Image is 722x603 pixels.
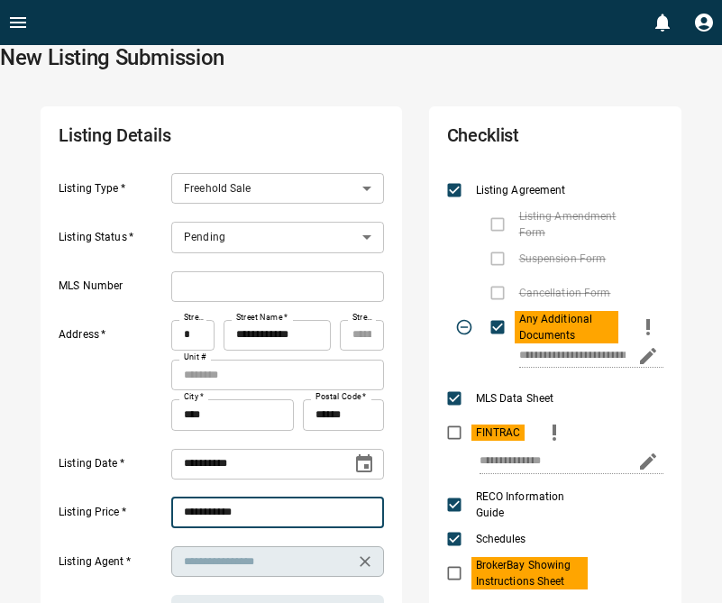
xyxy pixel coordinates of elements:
div: Pending [171,222,384,252]
label: Listing Status [59,230,167,253]
label: Unit # [184,352,206,363]
input: checklist input [480,450,626,473]
h2: Checklist [447,124,577,155]
input: checklist input [519,344,626,368]
label: Street # [184,312,206,324]
label: MLS Number [59,279,167,302]
label: Listing Agent [59,554,167,578]
label: Listing Type [59,181,167,205]
h2: Listing Details [59,124,253,155]
label: Street Name [236,312,288,324]
span: Listing Amendment Form [515,208,649,241]
button: edit [633,341,663,371]
button: priority [633,310,663,344]
span: RECO Information Guide [471,489,588,521]
span: Cancellation Form [515,285,616,301]
span: BrokerBay Showing Instructions Sheet [471,557,588,589]
label: Listing Date [59,456,167,480]
span: MLS Data Sheet [471,390,559,407]
button: Clear [352,549,378,574]
div: Freehold Sale [171,173,384,204]
label: Address [59,327,167,430]
span: Schedules [471,531,531,547]
span: Toggle Applicable [447,310,481,344]
button: Choose date, selected date is Aug 13, 2025 [346,446,382,482]
label: City [184,391,204,403]
button: Profile [686,5,722,41]
label: Street Direction [352,312,374,324]
button: priority [539,416,570,450]
label: Listing Price [59,505,167,528]
span: Listing Agreement [471,182,571,198]
span: Suspension Form [515,251,611,267]
button: edit [633,446,663,477]
span: Any Additional Documents [515,311,618,343]
span: FINTRAC [471,425,526,441]
label: Postal Code [315,391,366,403]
